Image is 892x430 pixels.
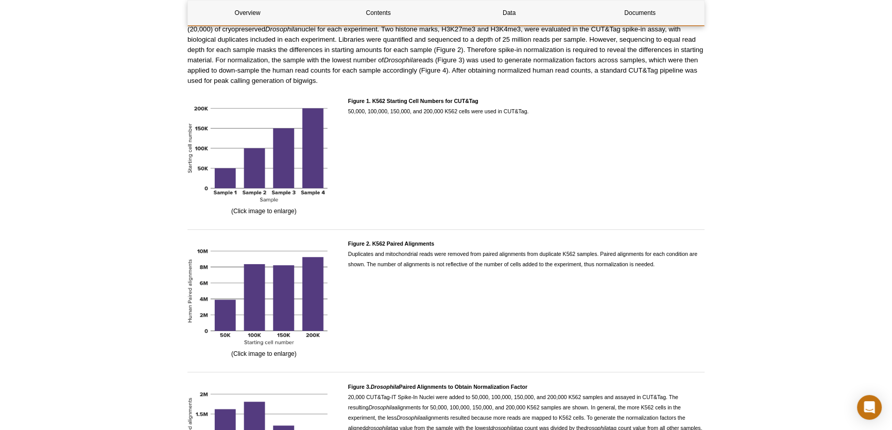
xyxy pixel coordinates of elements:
strong: Figure 1. K562 Starting Cell Numbers for CUT&Tag [348,98,478,104]
em: Drosophila [369,404,394,410]
span: Duplicates and mitochondrial reads were removed from paired alignments from duplicate K562 sample... [348,240,697,267]
a: Data [450,1,569,25]
a: Overview [188,1,307,25]
img: K562 Paired Alignments [187,238,340,346]
em: Drosophila [265,25,298,33]
a: Documents [580,1,699,25]
strong: Figure 2. K562 Paired Alignments [348,240,434,247]
em: Drosophila [397,415,422,421]
em: Drosophila [384,56,416,64]
a: Contents [319,1,438,25]
em: Drosophila [371,384,399,390]
img: K562 Starting Cell Numbers for CUT&Tag [187,96,340,203]
strong: Figure 3. Paired Alignments to Obtain Normalization Factor [348,384,527,390]
span: 50,000, 100,000, 150,000, and 200,000 K562 cells were used in CUT&Tag. [348,98,529,114]
div: Open Intercom Messenger [857,395,882,420]
p: To demonstrate the utility of this approach, differences in global levels of histone modification... [187,4,705,86]
div: (Click image to enlarge) [187,96,340,216]
div: (Click image to enlarge) [187,238,340,359]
